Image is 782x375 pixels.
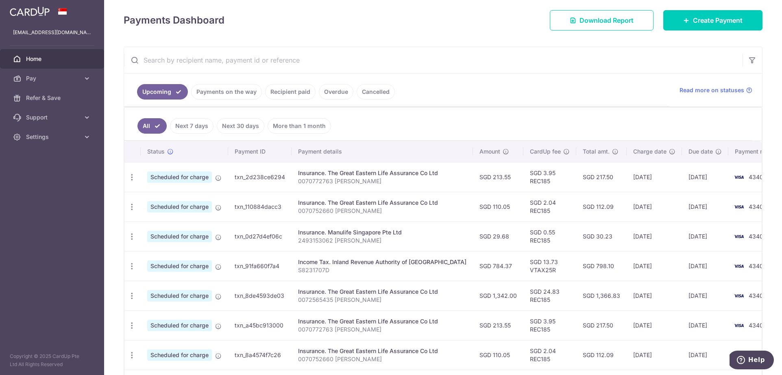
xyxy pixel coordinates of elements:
[523,340,576,370] td: SGD 2.04 REC185
[147,290,212,301] span: Scheduled for charge
[228,141,292,162] th: Payment ID
[217,118,264,134] a: Next 30 days
[298,317,466,325] div: Insurance. The Great Eastern Life Assurance Co Ltd
[124,13,224,28] h4: Payments Dashboard
[731,291,747,301] img: Bank Card
[550,10,653,30] a: Download Report
[627,340,682,370] td: [DATE]
[682,162,728,192] td: [DATE]
[627,251,682,281] td: [DATE]
[523,221,576,251] td: SGD 0.55 REC185
[26,74,80,82] span: Pay
[298,169,466,177] div: Insurance. The Great Eastern Life Assurance Co Ltd
[473,310,523,340] td: SGD 213.55
[680,86,752,94] a: Read more on statuses
[228,192,292,221] td: txn_110884dacc3
[298,288,466,296] div: Insurance. The Great Eastern Life Assurance Co Ltd
[576,251,627,281] td: SGD 798.10
[228,251,292,281] td: txn_91fa660f7a4
[228,340,292,370] td: txn_8a4574f7c26
[298,325,466,334] p: 0070772763 [PERSON_NAME]
[749,173,763,180] span: 4340
[137,84,188,100] a: Upcoming
[749,322,763,329] span: 4340
[576,221,627,251] td: SGD 30.23
[731,261,747,271] img: Bank Card
[473,340,523,370] td: SGD 110.05
[473,162,523,192] td: SGD 213.55
[26,113,80,121] span: Support
[228,310,292,340] td: txn_a45bc913000
[357,84,395,100] a: Cancelled
[731,350,747,360] img: Bank Card
[124,47,743,73] input: Search by recipient name, payment id or reference
[298,199,466,207] div: Insurance. The Great Eastern Life Assurance Co Ltd
[10,7,50,16] img: CardUp
[627,192,682,221] td: [DATE]
[749,262,763,269] span: 4340
[298,207,466,215] p: 0070752660 [PERSON_NAME]
[268,118,331,134] a: More than 1 month
[298,296,466,304] p: 0072565435 [PERSON_NAME]
[576,340,627,370] td: SGD 112.09
[688,147,713,156] span: Due date
[523,162,576,192] td: SGD 3.95 REC185
[749,292,763,299] span: 4340
[13,28,91,37] p: [EMAIL_ADDRESS][DOMAIN_NAME]
[627,221,682,251] td: [DATE]
[682,281,728,310] td: [DATE]
[298,228,466,236] div: Insurance. Manulife Singapore Pte Ltd
[627,281,682,310] td: [DATE]
[633,147,667,156] span: Charge date
[26,55,80,63] span: Home
[749,203,763,210] span: 4340
[298,177,466,185] p: 0070772763 [PERSON_NAME]
[682,310,728,340] td: [DATE]
[147,320,212,331] span: Scheduled for charge
[523,192,576,221] td: SGD 2.04 REC185
[583,147,610,156] span: Total amt.
[473,251,523,281] td: SGD 784.37
[228,162,292,192] td: txn_2d238ce6294
[523,281,576,310] td: SGD 24.83 REC185
[576,281,627,310] td: SGD 1,366.83
[298,266,466,274] p: S8231707D
[26,133,80,141] span: Settings
[627,310,682,340] td: [DATE]
[576,162,627,192] td: SGD 217.50
[147,147,165,156] span: Status
[680,86,744,94] span: Read more on statuses
[693,15,743,25] span: Create Payment
[298,236,466,245] p: 2493153062 [PERSON_NAME]
[298,355,466,363] p: 0070752660 [PERSON_NAME]
[265,84,316,100] a: Recipient paid
[731,232,747,241] img: Bank Card
[682,251,728,281] td: [DATE]
[228,221,292,251] td: txn_0d27d4ef06c
[137,118,167,134] a: All
[523,251,576,281] td: SGD 13.73 VTAX25R
[147,171,212,183] span: Scheduled for charge
[473,192,523,221] td: SGD 110.05
[298,258,466,266] div: Income Tax. Inland Revenue Authority of [GEOGRAPHIC_DATA]
[523,310,576,340] td: SGD 3.95 REC185
[730,351,774,371] iframe: Opens a widget where you can find more information
[663,10,762,30] a: Create Payment
[26,94,80,102] span: Refer & Save
[576,192,627,221] td: SGD 112.09
[473,281,523,310] td: SGD 1,342.00
[147,201,212,212] span: Scheduled for charge
[530,147,561,156] span: CardUp fee
[319,84,353,100] a: Overdue
[147,349,212,361] span: Scheduled for charge
[170,118,213,134] a: Next 7 days
[627,162,682,192] td: [DATE]
[682,340,728,370] td: [DATE]
[473,221,523,251] td: SGD 29.68
[731,321,747,330] img: Bank Card
[749,233,763,240] span: 4340
[147,260,212,272] span: Scheduled for charge
[576,310,627,340] td: SGD 217.50
[682,221,728,251] td: [DATE]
